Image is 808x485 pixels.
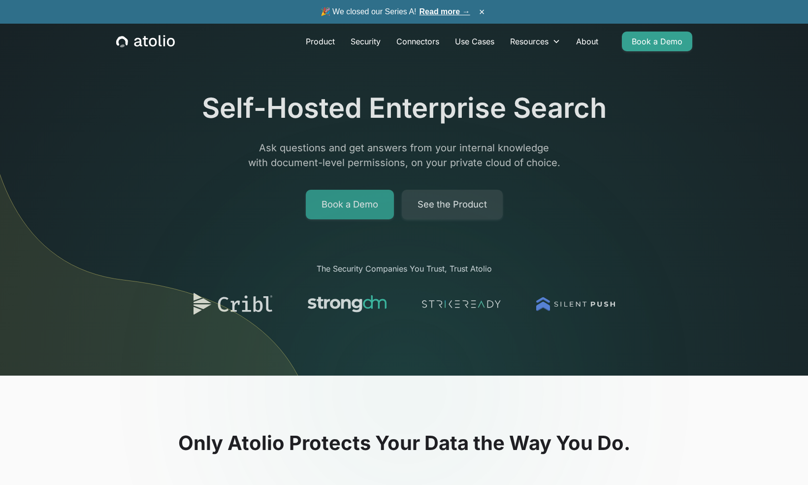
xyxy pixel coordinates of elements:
[184,263,625,275] div: The Security Companies You Trust, Trust Atolio
[536,290,615,318] img: logo
[202,92,607,125] h1: Self-Hosted Enterprise Search
[402,190,503,219] a: See the Product
[343,32,388,51] a: Security
[306,190,394,219] a: Book a Demo
[510,35,549,47] div: Resources
[215,140,593,170] p: Ask questions and get answers from your internal knowledge with document-level permissions, on yo...
[116,35,175,48] a: home
[422,290,501,318] img: logo
[476,6,488,17] button: ×
[298,32,343,51] a: Product
[321,6,470,18] span: 🎉 We closed our Series A!
[89,431,719,455] h2: Only Atolio Protects Your Data the Way You Do.
[447,32,502,51] a: Use Cases
[568,32,606,51] a: About
[388,32,447,51] a: Connectors
[502,32,568,51] div: Resources
[308,290,387,318] img: logo
[420,7,470,16] a: Read more →
[622,32,692,51] a: Book a Demo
